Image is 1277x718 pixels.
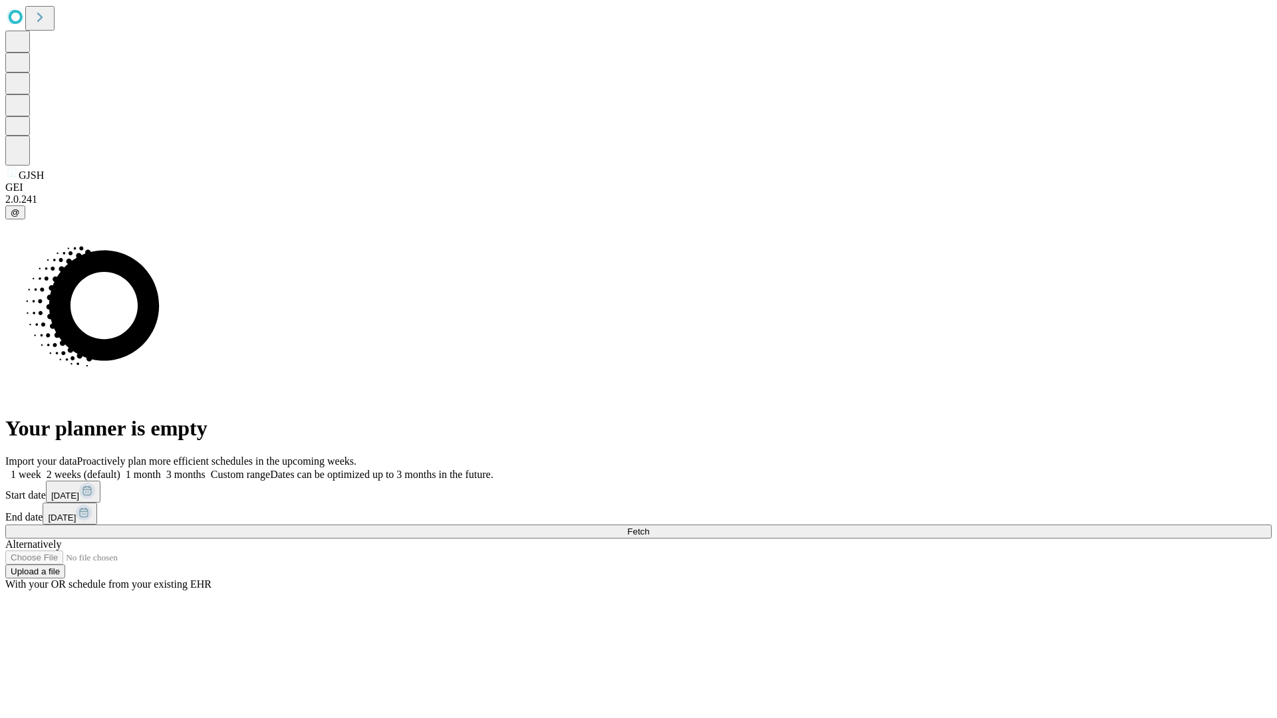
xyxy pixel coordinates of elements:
span: Fetch [627,527,649,537]
span: 3 months [166,469,206,480]
button: Fetch [5,525,1272,538]
span: Proactively plan more efficient schedules in the upcoming weeks. [77,455,356,467]
span: Alternatively [5,538,61,550]
span: Custom range [211,469,270,480]
span: @ [11,207,20,217]
h1: Your planner is empty [5,416,1272,441]
div: 2.0.241 [5,193,1272,205]
span: 2 weeks (default) [47,469,120,480]
button: [DATE] [43,503,97,525]
div: Start date [5,481,1272,503]
span: Dates can be optimized up to 3 months in the future. [270,469,493,480]
span: [DATE] [48,513,76,523]
button: [DATE] [46,481,100,503]
button: Upload a file [5,564,65,578]
span: 1 month [126,469,161,480]
span: 1 week [11,469,41,480]
span: [DATE] [51,491,79,501]
div: End date [5,503,1272,525]
span: With your OR schedule from your existing EHR [5,578,212,590]
span: GJSH [19,170,44,181]
div: GEI [5,181,1272,193]
button: @ [5,205,25,219]
span: Import your data [5,455,77,467]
